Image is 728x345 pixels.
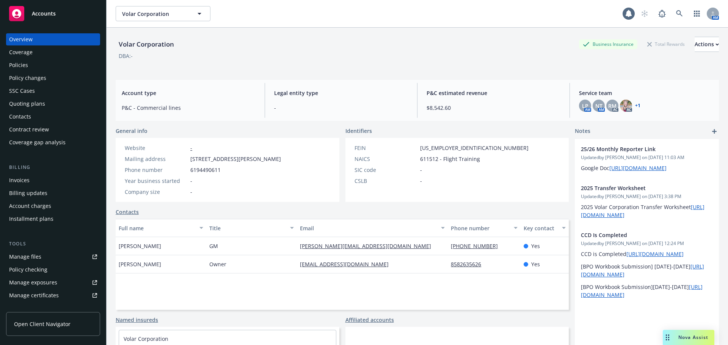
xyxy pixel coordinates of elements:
[122,104,256,112] span: P&C - Commercial lines
[6,264,100,276] a: Policy checking
[6,98,100,110] a: Quoting plans
[608,102,617,110] span: RM
[663,330,672,345] div: Drag to move
[6,289,100,301] a: Manage certificates
[190,166,221,174] span: 6194490611
[32,11,56,17] span: Accounts
[531,260,540,268] span: Yes
[9,98,45,110] div: Quoting plans
[9,72,46,84] div: Policy changes
[9,33,33,45] div: Overview
[6,46,100,58] a: Coverage
[116,6,210,21] button: Volar Corporation
[695,37,719,52] button: Actions
[355,166,417,174] div: SIC code
[116,219,206,237] button: Full name
[689,6,704,21] a: Switch app
[9,136,66,148] div: Coverage gap analysis
[9,59,28,71] div: Policies
[581,240,713,247] span: Updated by [PERSON_NAME] on [DATE] 12:24 PM
[6,164,100,171] div: Billing
[300,261,395,268] a: [EMAIL_ADDRESS][DOMAIN_NAME]
[9,213,53,225] div: Installment plans
[345,127,372,135] span: Identifiers
[9,174,30,186] div: Invoices
[9,111,31,123] div: Contacts
[355,144,417,152] div: FEIN
[581,193,713,200] span: Updated by [PERSON_NAME] on [DATE] 3:38 PM
[427,89,560,97] span: P&C estimated revenue
[654,6,670,21] a: Report a Bug
[531,242,540,250] span: Yes
[637,6,652,21] a: Start snowing
[9,302,47,314] div: Manage claims
[6,136,100,148] a: Coverage gap analysis
[116,127,147,135] span: General info
[6,213,100,225] a: Installment plans
[420,166,422,174] span: -
[6,85,100,97] a: SSC Cases
[9,187,47,199] div: Billing updates
[119,242,161,250] span: [PERSON_NAME]
[575,127,590,136] span: Notes
[206,219,297,237] button: Title
[582,102,588,110] span: LP
[274,104,408,112] span: -
[116,39,177,49] div: Volar Corporation
[609,164,667,172] a: [URL][DOMAIN_NAME]
[9,85,35,97] div: SSC Cases
[190,188,192,196] span: -
[581,262,713,278] p: [BPO Workbook Submission] [DATE]-[DATE]
[6,276,100,289] a: Manage exposures
[6,174,100,186] a: Invoices
[6,302,100,314] a: Manage claims
[6,251,100,263] a: Manage files
[9,264,47,276] div: Policy checking
[6,240,100,248] div: Tools
[420,177,422,185] span: -
[635,103,640,108] a: +1
[116,316,158,324] a: Named insureds
[581,184,693,192] span: 2025 Transfer Worksheet
[6,187,100,199] a: Billing updates
[581,145,693,153] span: 25/26 Monthly Reporter Link
[581,231,693,239] span: CCD Is Completed
[595,102,602,110] span: NT
[355,177,417,185] div: CSLB
[190,155,281,163] span: [STREET_ADDRESS][PERSON_NAME]
[119,224,195,232] div: Full name
[626,250,684,258] a: [URL][DOMAIN_NAME]
[672,6,687,21] a: Search
[451,242,504,250] a: [PHONE_NUMBER]
[575,225,719,305] div: CCD Is CompletedUpdatedby [PERSON_NAME] on [DATE] 12:24 PMCCD is Completed[URL][DOMAIN_NAME][BPO ...
[9,276,57,289] div: Manage exposures
[345,316,394,324] a: Affiliated accounts
[297,219,448,237] button: Email
[125,166,187,174] div: Phone number
[9,251,41,263] div: Manage files
[524,224,557,232] div: Key contact
[581,203,713,219] p: 2025 Volar Corporation Transfer Worksheet
[124,335,168,342] a: Volar Corporation
[355,155,417,163] div: NAICS
[125,188,187,196] div: Company size
[579,89,713,97] span: Service team
[575,139,719,178] div: 25/26 Monthly Reporter LinkUpdatedby [PERSON_NAME] on [DATE] 11:03 AMGoogle Doc[URL][DOMAIN_NAME]
[119,260,161,268] span: [PERSON_NAME]
[116,208,139,216] a: Contacts
[125,144,187,152] div: Website
[581,154,713,161] span: Updated by [PERSON_NAME] on [DATE] 11:03 AM
[274,89,408,97] span: Legal entity type
[125,177,187,185] div: Year business started
[579,39,637,49] div: Business Insurance
[190,144,192,151] a: -
[521,219,569,237] button: Key contact
[9,200,51,212] div: Account charges
[6,3,100,24] a: Accounts
[581,283,713,299] p: [BPO Workbook Submission][DATE]-[DATE]
[209,242,218,250] span: GM
[209,260,226,268] span: Owner
[663,330,714,345] button: Nova Assist
[448,219,520,237] button: Phone number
